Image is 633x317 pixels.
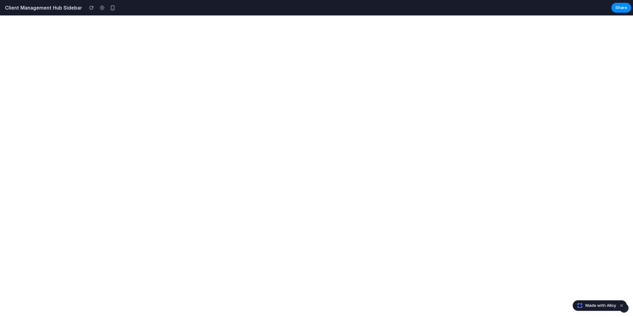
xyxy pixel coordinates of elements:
[618,302,625,309] button: Dismiss watermark
[611,3,631,13] button: Share
[615,5,627,11] span: Share
[2,4,82,11] h2: Client Management Hub Sidebar
[573,302,617,309] a: Made with Alloy
[585,302,616,309] span: Made with Alloy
